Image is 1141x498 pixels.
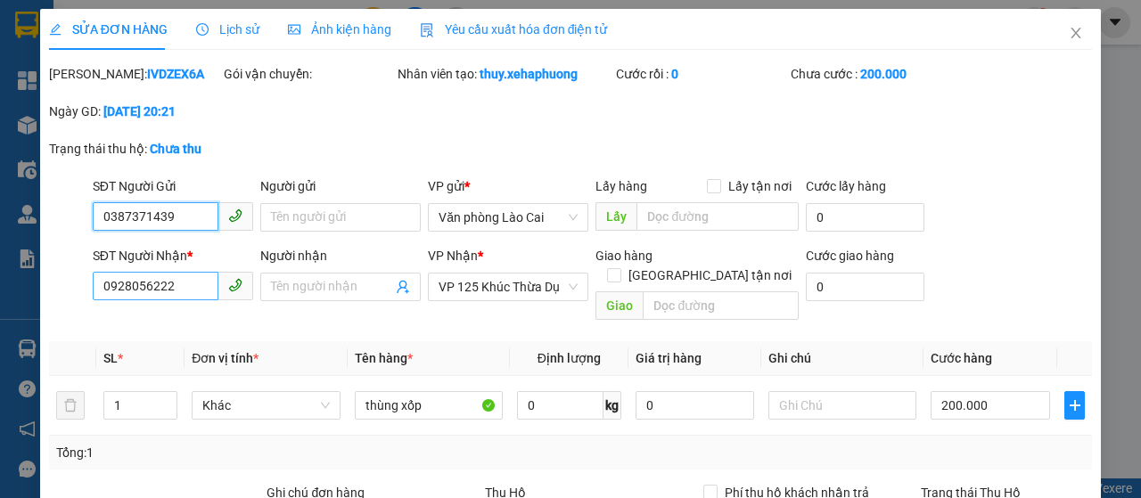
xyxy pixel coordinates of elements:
[595,202,636,231] span: Lấy
[147,67,204,81] b: IVDZEX6A
[49,22,168,37] span: SỬA ĐƠN HÀNG
[791,64,962,84] div: Chưa cước :
[398,64,612,84] div: Nhân viên tạo:
[1065,398,1084,412] span: plus
[806,203,924,232] input: Cước lấy hàng
[196,23,209,36] span: clock-circle
[56,443,442,462] div: Tổng: 1
[202,392,329,419] span: Khác
[49,102,220,121] div: Ngày GD:
[157,392,176,405] span: Increase Value
[806,273,924,301] input: Cước giao hàng
[56,391,85,420] button: delete
[806,249,894,263] label: Cước giao hàng
[603,391,621,420] span: kg
[355,351,413,365] span: Tên hàng
[420,23,434,37] img: icon
[103,351,118,365] span: SL
[93,246,253,265] div: SĐT Người Nhận
[396,280,410,294] span: user-add
[49,23,62,36] span: edit
[721,176,799,196] span: Lấy tận nơi
[93,176,253,196] div: SĐT Người Gửi
[806,179,886,193] label: Cước lấy hàng
[761,341,923,376] th: Ghi chú
[355,391,503,420] input: VD: Bàn, Ghế
[1064,391,1085,420] button: plus
[768,391,916,420] input: Ghi Chú
[150,142,201,156] b: Chưa thu
[538,351,601,365] span: Định lượng
[196,22,259,37] span: Lịch sử
[260,246,421,265] div: Người nhận
[228,278,242,292] span: phone
[595,179,647,193] span: Lấy hàng
[49,64,220,84] div: [PERSON_NAME]:
[103,104,176,118] b: [DATE] 20:21
[439,204,578,231] span: Văn phòng Lào Cai
[616,64,787,84] div: Cước rồi :
[420,22,608,37] span: Yêu cầu xuất hóa đơn điện tử
[595,249,653,263] span: Giao hàng
[162,395,173,405] span: up
[643,291,798,320] input: Dọc đường
[49,139,264,159] div: Trạng thái thu hộ:
[1069,26,1083,40] span: close
[636,202,798,231] input: Dọc đường
[288,23,300,36] span: picture
[228,208,242,223] span: phone
[162,407,173,418] span: down
[288,22,391,37] span: Ảnh kiện hàng
[595,291,643,320] span: Giao
[671,67,678,81] b: 0
[1051,9,1101,59] button: Close
[480,67,578,81] b: thuy.xehaphuong
[860,67,907,81] b: 200.000
[621,265,799,285] span: [GEOGRAPHIC_DATA] tận nơi
[428,176,588,196] div: VP gửi
[439,273,578,300] span: VP 125 Khúc Thừa Dụ
[428,249,478,263] span: VP Nhận
[931,351,992,365] span: Cước hàng
[192,351,259,365] span: Đơn vị tính
[260,176,421,196] div: Người gửi
[157,405,176,419] span: Decrease Value
[224,64,395,84] div: Gói vận chuyển:
[636,351,702,365] span: Giá trị hàng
